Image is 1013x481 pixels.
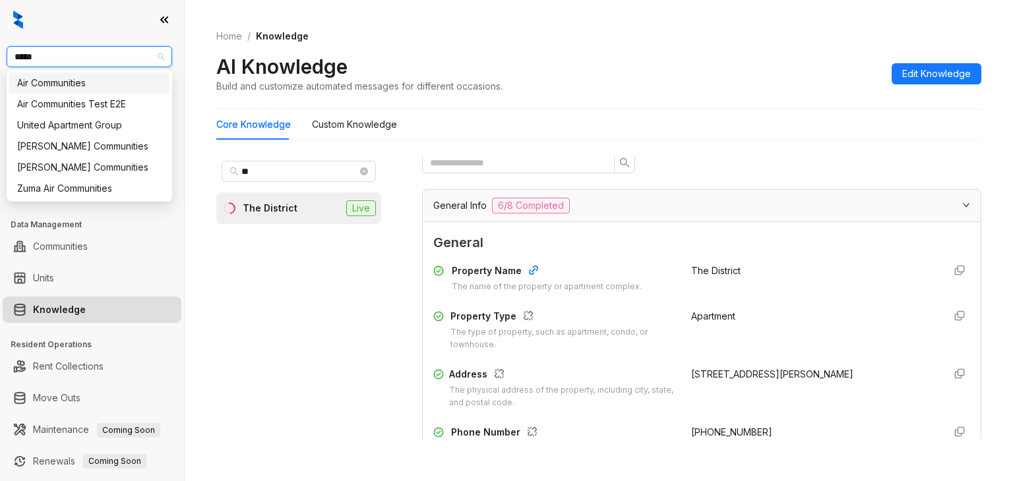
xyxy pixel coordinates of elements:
[346,200,376,216] span: Live
[433,198,487,213] span: General Info
[33,353,104,380] a: Rent Collections
[9,136,169,157] div: Villa Serena Communities
[9,115,169,136] div: United Apartment Group
[452,281,642,293] div: The name of the property or apartment complex.
[452,264,642,281] div: Property Name
[33,448,146,474] a: RenewalsComing Soon
[3,353,181,380] li: Rent Collections
[230,167,239,176] span: search
[449,367,675,384] div: Address
[9,178,169,199] div: Zuma Air Communities
[450,326,675,351] div: The type of property, such as apartment, condo, or townhouse.
[243,201,297,215] div: The District
[216,79,503,93] div: Build and customize automated messages for different occasions.
[691,367,933,382] div: [STREET_ADDRESS][PERSON_NAME]
[97,423,160,438] span: Coming Soon
[3,265,181,291] li: Units
[892,63,981,84] button: Edit Knowledge
[451,425,675,442] div: Phone Number
[33,233,88,260] a: Communities
[3,448,181,474] li: Renewals
[247,29,251,43] li: /
[17,181,162,196] div: Zuma Air Communities
[17,76,162,90] div: Air Communities
[691,265,741,276] span: The District
[11,339,184,351] h3: Resident Operations
[17,139,162,154] div: [PERSON_NAME] Communities
[216,54,348,79] h2: AI Knowledge
[3,416,181,443] li: Maintenance
[3,88,181,115] li: Leads
[449,384,675,409] div: The physical address of the property, including city, state, and postal code.
[360,167,368,175] span: close-circle
[17,160,162,175] div: [PERSON_NAME] Communities
[9,157,169,178] div: Villa Serena Communities
[691,426,772,438] span: [PHONE_NUMBER]
[216,117,291,132] div: Core Knowledge
[33,297,86,323] a: Knowledge
[214,29,245,43] a: Home
[256,30,309,42] span: Knowledge
[902,67,971,81] span: Edit Knowledge
[312,117,397,132] div: Custom Knowledge
[3,385,181,411] li: Move Outs
[450,309,675,326] div: Property Type
[492,198,570,213] span: 6/8 Completed
[33,385,80,411] a: Move Outs
[9,72,169,94] div: Air Communities
[3,297,181,323] li: Knowledge
[691,310,735,322] span: Apartment
[11,219,184,231] h3: Data Management
[17,118,162,132] div: United Apartment Group
[619,157,630,168] span: search
[3,233,181,260] li: Communities
[9,94,169,115] div: Air Communities Test E2E
[962,201,970,209] span: expanded
[83,454,146,468] span: Coming Soon
[13,11,23,29] img: logo
[3,177,181,203] li: Collections
[423,190,981,221] div: General Info6/8 Completed
[33,265,54,291] a: Units
[3,145,181,171] li: Leasing
[17,97,162,111] div: Air Communities Test E2E
[433,233,970,253] span: General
